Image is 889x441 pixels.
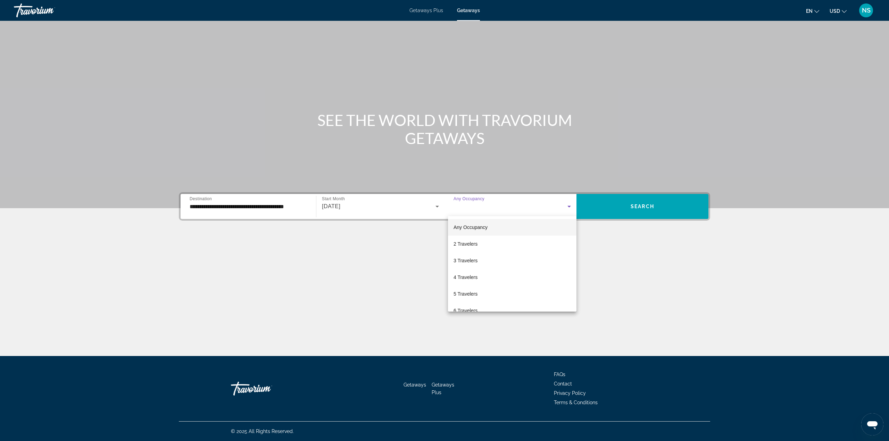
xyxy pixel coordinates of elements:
[454,240,477,248] span: 2 Travelers
[454,306,477,315] span: 6 Travelers
[454,273,477,281] span: 4 Travelers
[454,290,477,298] span: 5 Travelers
[861,413,883,435] iframe: Кнопка запуска окна обмена сообщениями
[454,224,488,230] span: Any Occupancy
[454,256,477,265] span: 3 Travelers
